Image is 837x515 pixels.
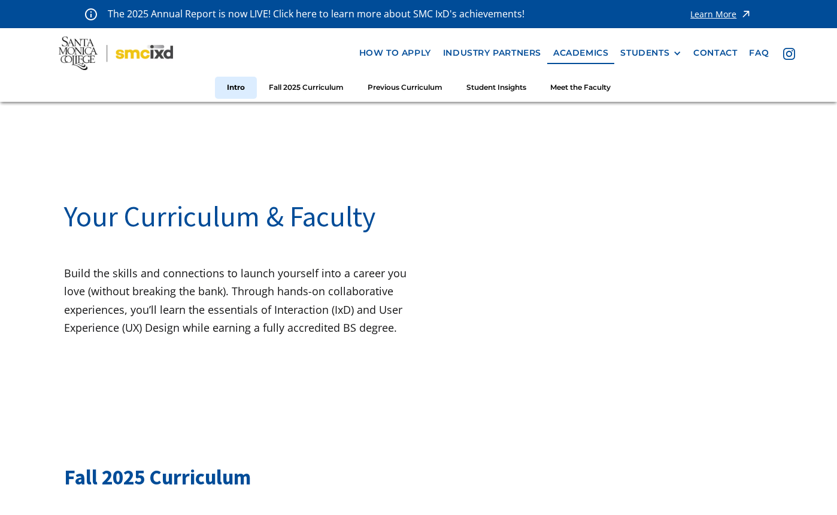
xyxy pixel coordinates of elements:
a: Meet the Faculty [538,77,623,99]
div: STUDENTS [620,48,669,58]
span: Your Curriculum & Faculty [64,198,375,234]
a: Learn More [690,6,752,22]
p: Build the skills and connections to launch yourself into a career you love (without breaking the ... [64,264,419,337]
h2: Fall 2025 Curriculum [64,463,774,492]
a: industry partners [437,42,547,64]
a: Student Insights [454,77,538,99]
img: icon - information - alert [85,8,97,20]
a: Intro [215,77,257,99]
a: contact [687,42,743,64]
div: Learn More [690,10,736,19]
p: The 2025 Annual Report is now LIVE! Click here to learn more about SMC IxD's achievements! [108,6,526,22]
a: Academics [547,42,614,64]
a: how to apply [353,42,437,64]
img: icon - arrow - alert [740,6,752,22]
img: icon - instagram [783,48,795,60]
a: Fall 2025 Curriculum [257,77,356,99]
a: Previous Curriculum [356,77,454,99]
img: Santa Monica College - SMC IxD logo [59,37,173,70]
a: faq [743,42,775,64]
div: STUDENTS [620,48,681,58]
